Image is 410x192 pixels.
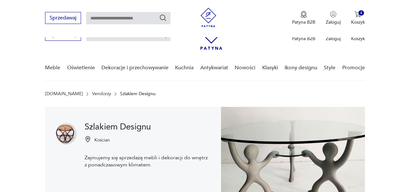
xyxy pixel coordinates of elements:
[351,11,365,25] button: 4Koszyk
[120,91,156,96] p: Szlakiem Designu
[351,19,365,25] p: Koszyk
[200,55,228,80] a: Antykwariat
[292,36,315,42] p: Patyna B2B
[85,123,211,131] h1: Szlakiem Designu
[101,55,169,80] a: Dekoracje i przechowywanie
[342,55,365,80] a: Promocje
[159,14,167,22] button: Szukaj
[199,8,218,27] img: Patyna - sklep z meblami i dekoracjami vintage
[292,11,315,25] a: Ikona medaluPatyna B2B
[330,11,336,17] img: Ikonka użytkownika
[67,55,95,80] a: Oświetlenie
[292,11,315,25] button: Patyna B2B
[292,19,315,25] p: Patyna B2B
[358,10,364,16] div: 4
[326,19,341,25] p: Zaloguj
[45,33,81,38] a: Sprzedawaj
[324,55,335,80] a: Style
[326,36,341,42] p: Zaloguj
[235,55,255,80] a: Nowości
[45,12,81,24] button: Sprzedawaj
[45,55,60,80] a: Meble
[45,16,81,21] a: Sprzedawaj
[285,55,317,80] a: Ikony designu
[355,11,361,17] img: Ikona koszyka
[94,137,110,143] p: Kościan
[175,55,193,80] a: Kuchnia
[351,36,365,42] p: Koszyk
[85,136,91,142] img: Ikonka pinezki mapy
[92,91,111,96] a: Vendorzy
[326,11,341,25] button: Zaloguj
[55,123,77,144] img: Szlakiem Designu
[45,91,83,96] a: [DOMAIN_NAME]
[85,154,211,168] p: Zajmujemy się sprzedażą mebli i dekoracji do wnętrz z ponadczasowym klimatem.
[300,11,307,18] img: Ikona medalu
[262,55,278,80] a: Klasyki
